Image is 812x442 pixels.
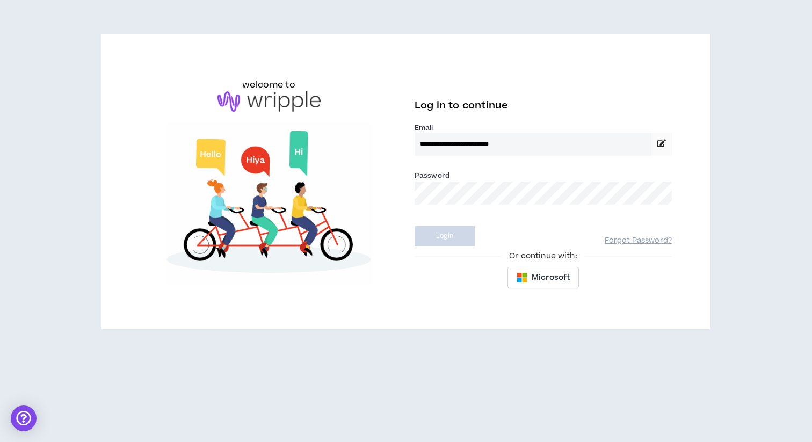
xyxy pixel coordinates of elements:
[502,250,584,262] span: Or continue with:
[415,99,508,112] span: Log in to continue
[415,171,450,180] label: Password
[218,91,321,112] img: logo-brand.png
[415,226,475,246] button: Login
[140,122,397,285] img: Welcome to Wripple
[605,236,672,246] a: Forgot Password?
[532,272,570,284] span: Microsoft
[242,78,295,91] h6: welcome to
[415,123,672,133] label: Email
[508,267,579,288] button: Microsoft
[11,405,37,431] div: Open Intercom Messenger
